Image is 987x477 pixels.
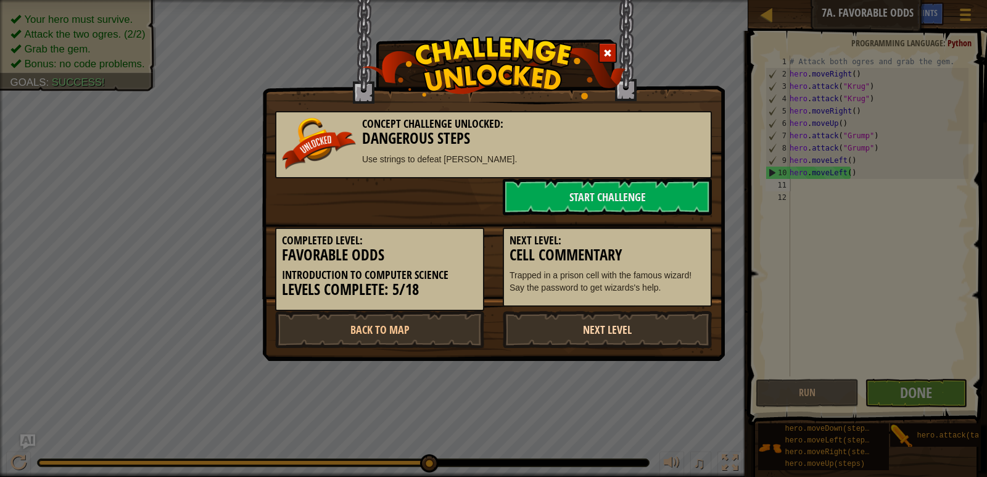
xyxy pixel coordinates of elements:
[282,269,477,281] h5: Introduction to Computer Science
[510,234,705,247] h5: Next Level:
[282,234,477,247] h5: Completed Level:
[503,311,712,348] a: Next Level
[282,153,705,165] p: Use strings to defeat [PERSON_NAME].
[510,247,705,263] h3: Cell Commentary
[282,281,477,298] h3: Levels Complete: 5/18
[282,130,705,147] h3: Dangerous Steps
[275,311,484,348] a: Back to Map
[503,178,712,215] a: Start Challenge
[361,36,626,99] img: challenge_unlocked.png
[282,118,356,170] img: unlocked_banner.png
[362,116,503,131] span: Concept Challenge Unlocked:
[282,247,477,263] h3: Favorable Odds
[510,269,705,294] p: Trapped in a prison cell with the famous wizard! Say the password to get wizards's help.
